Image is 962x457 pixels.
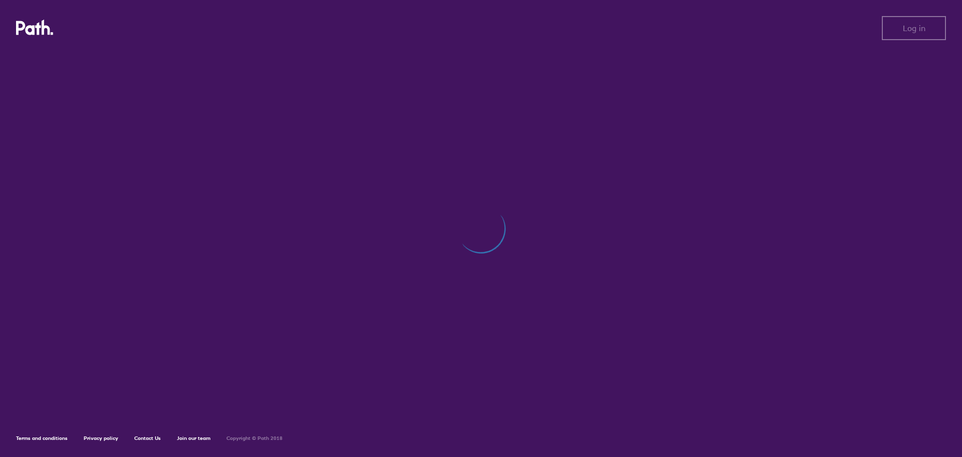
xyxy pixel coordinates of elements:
[903,24,925,33] span: Log in
[882,16,946,40] button: Log in
[84,435,118,441] a: Privacy policy
[177,435,210,441] a: Join our team
[226,435,283,441] h6: Copyright © Path 2018
[134,435,161,441] a: Contact Us
[16,435,68,441] a: Terms and conditions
